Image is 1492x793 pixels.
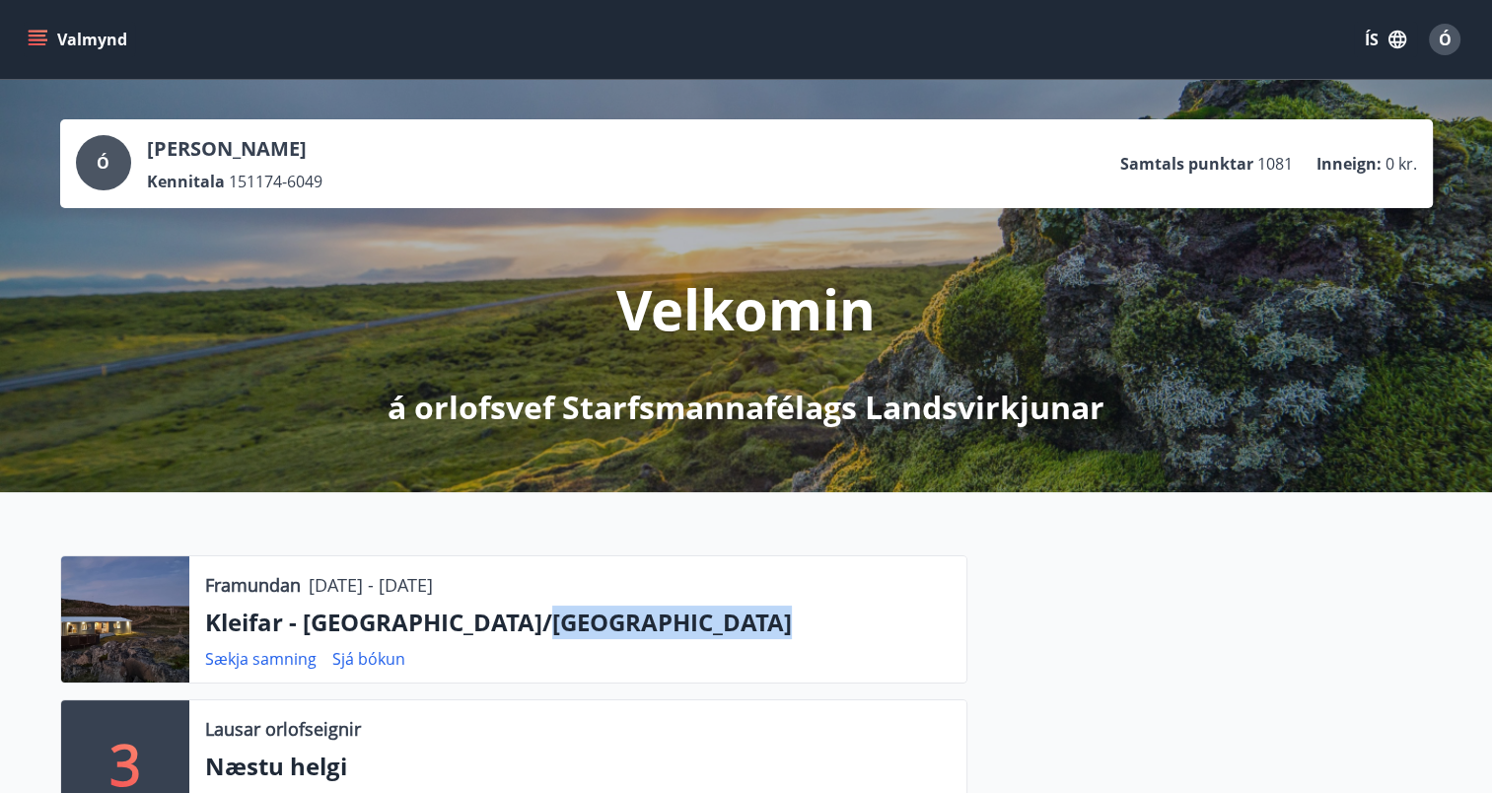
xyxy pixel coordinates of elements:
[388,386,1104,429] p: á orlofsvef Starfsmannafélags Landsvirkjunar
[205,716,361,742] p: Lausar orlofseignir
[309,572,433,598] p: [DATE] - [DATE]
[97,152,109,174] span: Ó
[205,750,951,783] p: Næstu helgi
[332,648,405,670] a: Sjá bókun
[1385,153,1417,175] span: 0 kr.
[1257,153,1293,175] span: 1081
[1316,153,1382,175] p: Inneign :
[24,22,135,57] button: menu
[1439,29,1452,50] span: Ó
[616,271,876,346] p: Velkomin
[1421,16,1468,63] button: Ó
[229,171,322,192] span: 151174-6049
[147,135,322,163] p: [PERSON_NAME]
[1354,22,1417,57] button: ÍS
[205,648,317,670] a: Sækja samning
[1120,153,1253,175] p: Samtals punktar
[147,171,225,192] p: Kennitala
[205,572,301,598] p: Framundan
[205,606,951,639] p: Kleifar - [GEOGRAPHIC_DATA]/[GEOGRAPHIC_DATA]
